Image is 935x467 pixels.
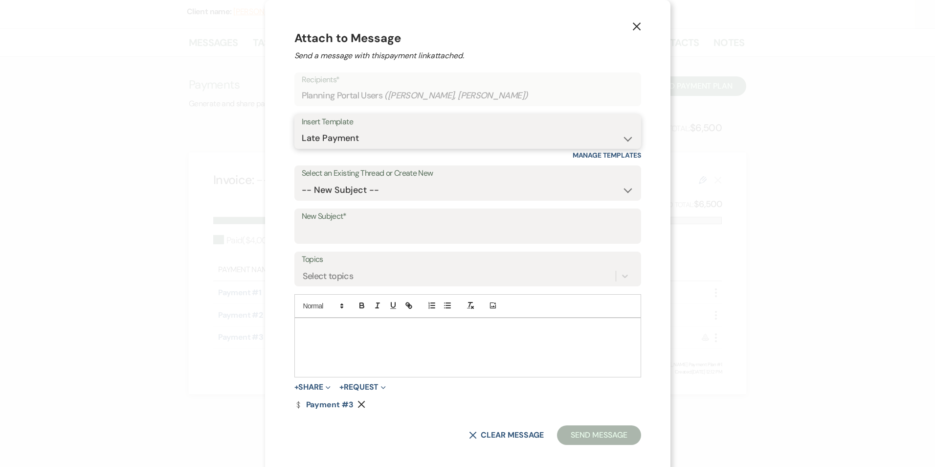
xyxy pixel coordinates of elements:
button: Send Message [557,425,641,445]
div: Insert Template [302,115,634,129]
div: Select topics [303,269,354,282]
div: Planning Portal Users [302,86,634,105]
span: ( [PERSON_NAME], [PERSON_NAME] ) [384,89,528,102]
h4: Attach to Message [294,29,641,47]
label: Topics [302,253,634,267]
button: Request [339,383,386,391]
span: + [339,383,344,391]
a: Manage Templates [573,151,641,160]
button: Clear message [469,431,543,439]
p: Recipients* [302,73,634,86]
label: New Subject* [302,210,634,224]
button: Share [294,383,331,391]
a: Payment #3 [294,401,354,409]
label: Select an Existing Thread or Create New [302,166,634,181]
span: + [294,383,299,391]
h2: Send a message with this payment link attached. [294,50,641,62]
